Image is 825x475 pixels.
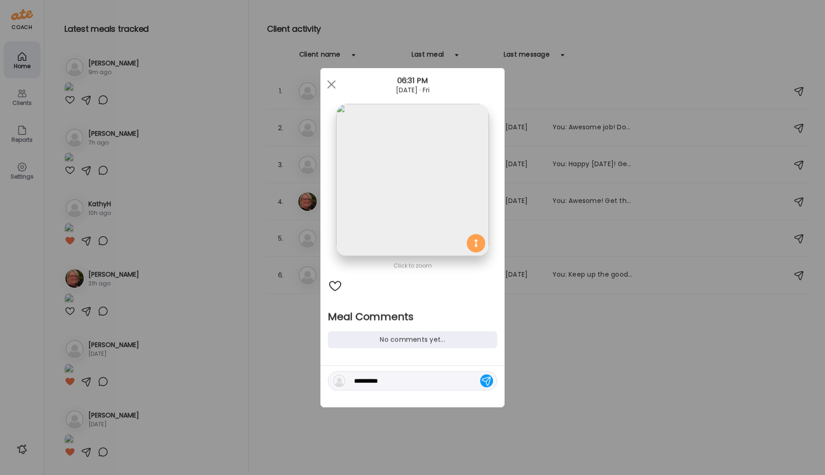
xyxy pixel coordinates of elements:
h2: Meal Comments [328,310,497,324]
div: [DATE] · Fri [320,87,505,94]
img: bg-avatar-default.svg [333,375,346,388]
img: images%2FZ3DZsm46RFSj8cBEpbhayiVxPSD3%2FD4YdwnPJEPxjzyYXvfAU%2FSflh4P4GLeiDOD18fBNb_1080 [336,104,488,256]
div: No comments yet... [328,331,497,348]
div: 06:31 PM [320,75,505,87]
div: Click to zoom [328,261,497,272]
